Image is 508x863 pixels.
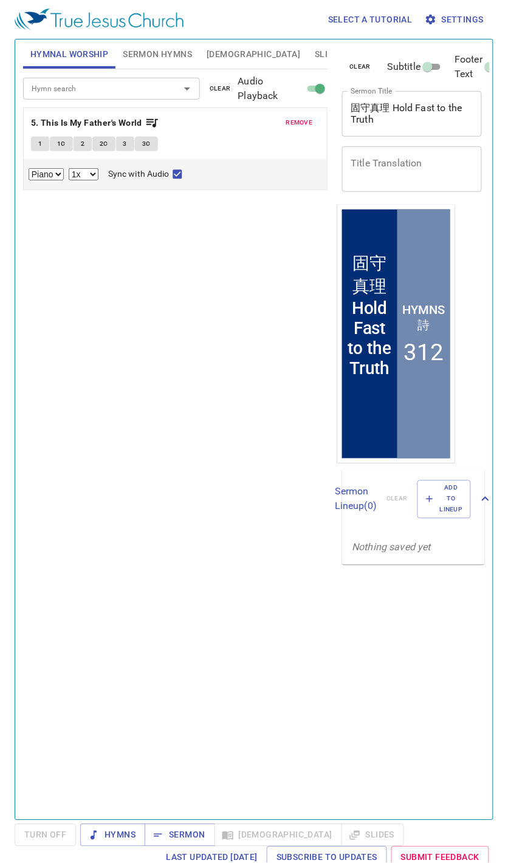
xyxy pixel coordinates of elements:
span: Sermon [154,828,205,843]
span: 3C [142,138,151,149]
button: 1C [50,137,73,151]
span: Select a tutorial [328,12,413,27]
span: Add to Lineup [425,483,463,516]
span: Sync with Audio [108,168,170,180]
button: Hymns [80,824,145,847]
span: Audio Playback [238,74,304,103]
span: 1C [57,138,66,149]
span: 1 [38,138,42,149]
p: Sermon Lineup ( 0 ) [335,485,377,514]
b: 5. This Is My Father's World [31,115,142,131]
div: Sermon Lineup(0)clearAdd to Lineup [342,468,485,531]
span: Hymnal Worship [30,47,109,62]
button: 2 [74,137,92,151]
iframe: from-child [337,205,455,463]
span: Sermon Hymns [123,47,192,62]
textarea: 固守真理 Hold Fast to the Truth [351,102,473,125]
span: Settings [427,12,484,27]
span: 3 [123,138,127,149]
button: Open [179,80,196,97]
span: Hymns [90,828,136,843]
span: clear [349,61,371,72]
span: Footer Text [455,52,482,81]
span: 2C [100,138,108,149]
select: Playback Rate [69,168,98,180]
span: Subtitle [387,60,420,74]
select: Select Track [29,168,64,180]
span: clear [210,83,231,94]
i: Nothing saved yet [352,542,431,553]
button: Add to Lineup [417,480,471,519]
button: 5. This Is My Father's World [31,115,160,131]
button: Sermon [145,824,215,847]
span: 2 [81,138,84,149]
span: Slides [315,47,343,62]
button: remove [279,115,320,130]
button: 3 [116,137,134,151]
button: 1 [31,137,49,151]
button: clear [202,81,238,96]
img: True Jesus Church [15,9,184,30]
button: clear [342,60,378,74]
button: 2C [92,137,115,151]
button: Select a tutorial [323,9,417,31]
span: remove [286,117,313,128]
button: 3C [135,137,158,151]
button: Settings [422,9,489,31]
span: [DEMOGRAPHIC_DATA] [207,47,300,62]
